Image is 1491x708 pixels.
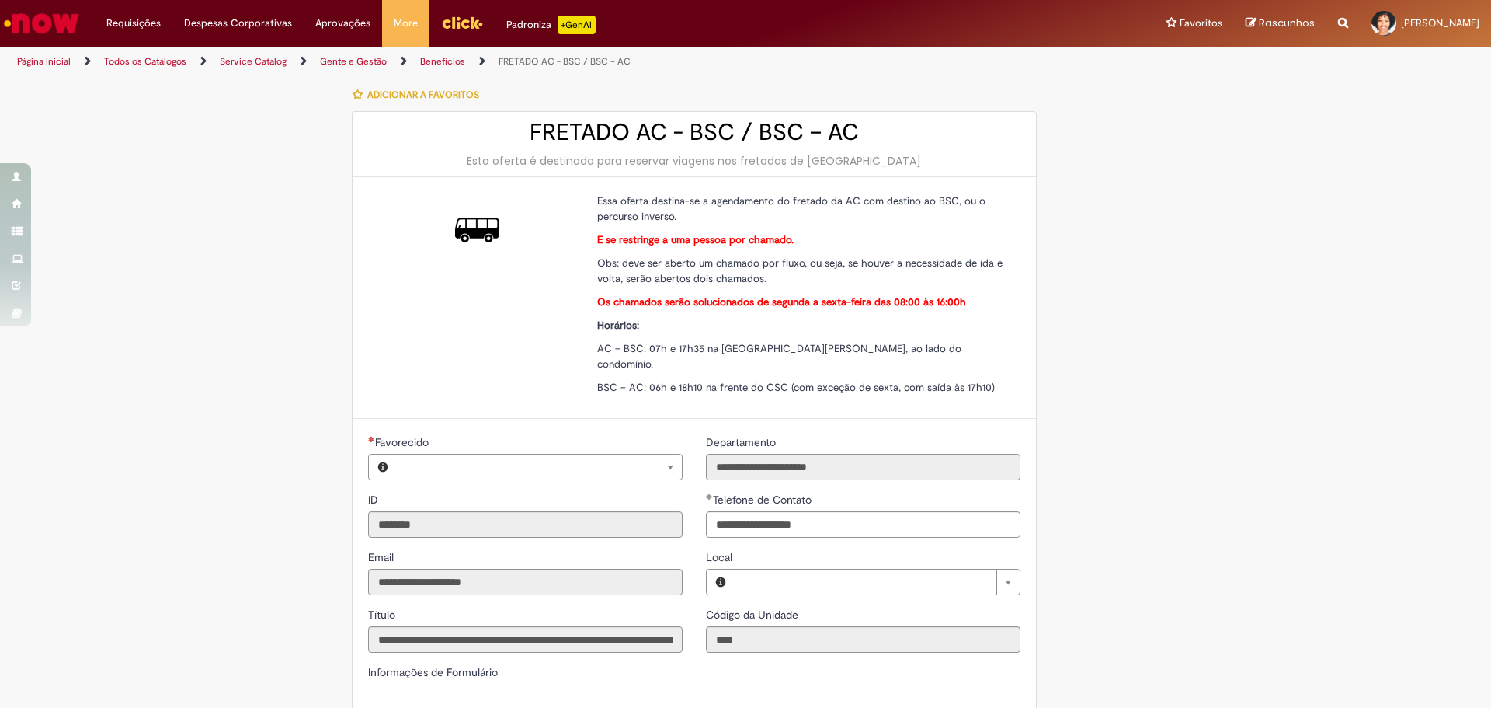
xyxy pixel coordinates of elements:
[597,233,794,246] strong: E se restringe a uma pessoa por chamado.
[368,608,398,622] span: Somente leitura - Título
[420,55,465,68] a: Benefícios
[368,569,683,595] input: Email
[455,208,499,252] img: FRETADO AC - BSC / BSC – AC
[597,381,995,394] span: BSC – AC: 06h e 18h10 na frente do CSC (com exceção de sexta, com saída às 17h10)
[499,55,631,68] a: FRETADO AC - BSC / BSC – AC
[706,607,801,623] label: Somente leitura - Código da Unidade
[184,16,292,31] span: Despesas Corporativas
[1401,16,1479,30] span: [PERSON_NAME]
[558,16,596,34] p: +GenAi
[368,607,398,623] label: Somente leitura - Título
[706,608,801,622] span: Somente leitura - Código da Unidade
[1259,16,1315,30] span: Rascunhos
[368,492,381,507] label: Somente leitura - ID
[397,455,682,480] a: Limpar campo Favorecido
[506,16,596,34] div: Padroniza
[441,11,483,34] img: click_logo_yellow_360x200.png
[706,494,713,500] span: Obrigatório Preenchido
[707,570,735,595] button: Local, Visualizar este registro
[368,153,1020,169] div: Esta oferta é destinada para reservar viagens nos fretados de [GEOGRAPHIC_DATA]
[713,493,815,507] span: Telefone de Contato
[706,454,1020,480] input: Departamento
[368,550,397,564] span: Somente leitura - Email
[368,665,498,679] label: Informações de Formulário
[368,626,683,653] input: Título
[597,256,1003,285] span: Obs: deve ser aberto um chamado por fluxo, ou seja, se houver a necessidade de ida e volta, serão...
[706,511,1020,538] input: Telefone de Contato
[352,78,488,111] button: Adicionar a Favoritos
[17,55,71,68] a: Página inicial
[368,436,375,442] span: Necessários
[706,434,779,450] label: Somente leitura - Departamento
[706,435,779,449] span: Somente leitura - Departamento
[104,55,186,68] a: Todos os Catálogos
[320,55,387,68] a: Gente e Gestão
[368,549,397,565] label: Somente leitura - Email
[106,16,161,31] span: Requisições
[368,493,381,507] span: Somente leitura - ID
[597,295,966,309] strong: Os chamados serão solucionados de segunda a sexta-feira das 08:00 às 16:00h
[12,47,982,76] ul: Trilhas de página
[220,55,287,68] a: Service Catalog
[735,570,1020,595] a: Limpar campo Local
[597,319,639,332] strong: Horários:
[706,550,735,564] span: Local
[1246,16,1315,31] a: Rascunhos
[394,16,418,31] span: More
[1180,16,1222,31] span: Favoritos
[368,120,1020,145] h2: FRETADO AC - BSC / BSC – AC
[315,16,370,31] span: Aprovações
[706,626,1020,653] input: Código da Unidade
[368,511,683,538] input: ID
[375,435,432,449] span: Necessários - Favorecido
[597,194,985,223] span: Essa oferta destina-se a agendamento do fretado da AC com destino ao BSC, ou o percurso inverso.
[597,342,961,371] span: AC – BSC: 07h e 17h35 na [GEOGRAPHIC_DATA][PERSON_NAME], ao lado do condomínio.
[369,455,397,480] button: Favorecido, Visualizar este registro
[2,8,82,39] img: ServiceNow
[367,89,479,101] span: Adicionar a Favoritos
